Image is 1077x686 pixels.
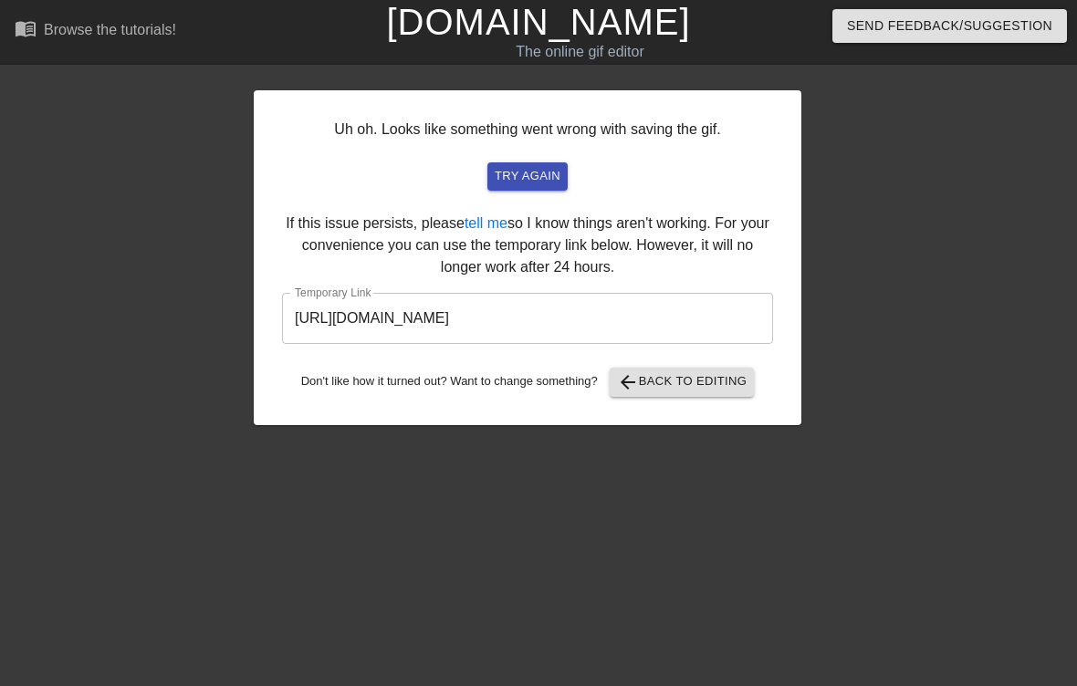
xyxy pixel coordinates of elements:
[617,371,639,393] span: arrow_back
[617,371,748,393] span: Back to Editing
[15,17,176,46] a: Browse the tutorials!
[15,17,37,39] span: menu_book
[465,215,507,231] a: tell me
[282,368,773,397] div: Don't like how it turned out? Want to change something?
[832,9,1067,43] button: Send Feedback/Suggestion
[282,293,773,344] input: bare
[610,368,755,397] button: Back to Editing
[386,2,690,42] a: [DOMAIN_NAME]
[254,90,801,425] div: Uh oh. Looks like something went wrong with saving the gif. If this issue persists, please so I k...
[487,162,568,191] button: try again
[495,166,560,187] span: try again
[44,22,176,37] div: Browse the tutorials!
[847,15,1052,37] span: Send Feedback/Suggestion
[368,41,791,63] div: The online gif editor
